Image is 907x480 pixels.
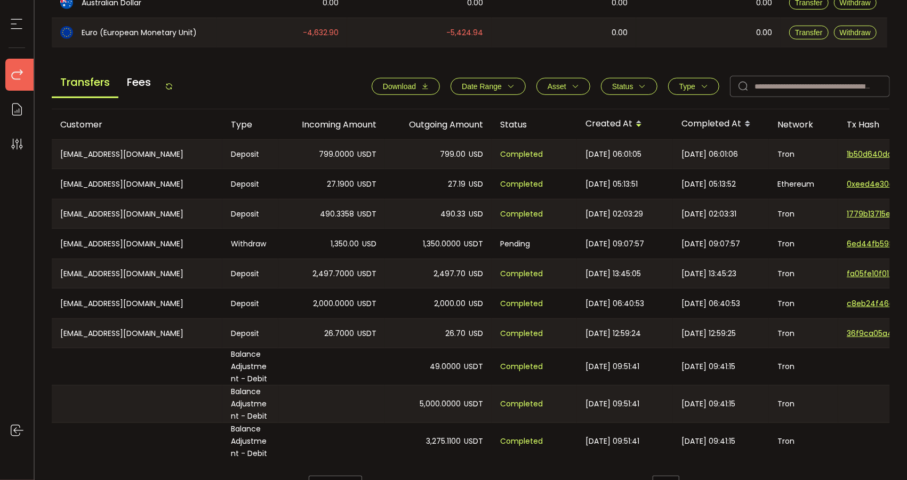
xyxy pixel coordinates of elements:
[462,82,502,91] span: Date Range
[681,208,736,220] span: [DATE] 02:03:31
[756,27,772,39] span: 0.00
[469,298,483,310] span: USD
[312,268,354,280] span: 2,497.7000
[222,199,278,228] div: Deposit
[357,208,376,220] span: USDT
[357,148,376,161] span: USDT
[222,169,278,199] div: Deposit
[440,208,465,220] span: 490.33
[464,398,483,410] span: USDT
[585,178,638,190] span: [DATE] 05:13:51
[795,28,823,37] span: Transfer
[500,327,543,340] span: Completed
[536,78,590,95] button: Asset
[492,118,577,131] div: Status
[585,435,639,447] span: [DATE] 09:51:41
[469,208,483,220] span: USD
[222,259,278,288] div: Deposit
[118,68,159,97] span: Fees
[769,199,838,228] div: Tron
[681,148,738,161] span: [DATE] 06:01:06
[769,319,838,348] div: Tron
[585,327,641,340] span: [DATE] 12:59:24
[383,82,416,91] span: Download
[769,289,838,318] div: Tron
[446,27,483,39] span: -5,424.94
[854,429,907,480] iframe: Chat Widget
[324,327,354,340] span: 26.7000
[500,298,543,310] span: Completed
[52,140,222,169] div: [EMAIL_ADDRESS][DOMAIN_NAME]
[585,268,641,280] span: [DATE] 13:45:05
[500,361,543,373] span: Completed
[500,398,543,410] span: Completed
[357,268,376,280] span: USDT
[464,435,483,447] span: USDT
[500,148,543,161] span: Completed
[585,208,643,220] span: [DATE] 02:03:29
[840,28,871,37] span: Withdraw
[434,268,465,280] span: 2,497.70
[52,68,118,98] span: Transfers
[548,82,566,91] span: Asset
[426,435,461,447] span: 3,275.1100
[769,229,838,259] div: Tron
[668,78,719,95] button: Type
[834,26,877,39] button: Withdraw
[577,115,673,133] div: Created At
[52,118,222,131] div: Customer
[679,82,695,91] span: Type
[327,178,354,190] span: 27.1900
[681,361,735,373] span: [DATE] 09:41:15
[434,298,465,310] span: 2,000.00
[469,327,483,340] span: USD
[222,386,278,422] div: Balance Adjustment - Debit
[52,199,222,228] div: [EMAIL_ADDRESS][DOMAIN_NAME]
[222,423,278,460] div: Balance Adjustment - Debit
[769,169,838,199] div: Ethereum
[420,398,461,410] span: 5,000.0000
[423,238,461,250] span: 1,350.0000
[331,238,359,250] span: 1,350.00
[769,386,838,422] div: Tron
[222,229,278,259] div: Withdraw
[769,140,838,169] div: Tron
[500,208,543,220] span: Completed
[464,238,483,250] span: USDT
[769,348,838,385] div: Tron
[278,118,385,131] div: Incoming Amount
[357,327,376,340] span: USDT
[313,298,354,310] span: 2,000.0000
[372,78,440,95] button: Download
[448,178,465,190] span: 27.19
[500,435,543,447] span: Completed
[222,140,278,169] div: Deposit
[451,78,526,95] button: Date Range
[222,348,278,385] div: Balance Adjustment - Debit
[52,289,222,318] div: [EMAIL_ADDRESS][DOMAIN_NAME]
[681,398,735,410] span: [DATE] 09:41:15
[303,27,339,39] span: -4,632.90
[385,118,492,131] div: Outgoing Amount
[585,148,641,161] span: [DATE] 06:01:05
[585,398,639,410] span: [DATE] 09:51:41
[769,118,838,131] div: Network
[681,298,740,310] span: [DATE] 06:40:53
[60,26,73,39] img: eur_portfolio.svg
[601,78,657,95] button: Status
[681,238,740,250] span: [DATE] 09:07:57
[769,259,838,288] div: Tron
[681,435,735,447] span: [DATE] 09:41:15
[469,148,483,161] span: USD
[681,327,736,340] span: [DATE] 12:59:25
[222,319,278,348] div: Deposit
[585,238,644,250] span: [DATE] 09:07:57
[612,82,633,91] span: Status
[52,169,222,199] div: [EMAIL_ADDRESS][DOMAIN_NAME]
[52,259,222,288] div: [EMAIL_ADDRESS][DOMAIN_NAME]
[789,26,829,39] button: Transfer
[469,178,483,190] span: USD
[769,423,838,460] div: Tron
[357,178,376,190] span: USDT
